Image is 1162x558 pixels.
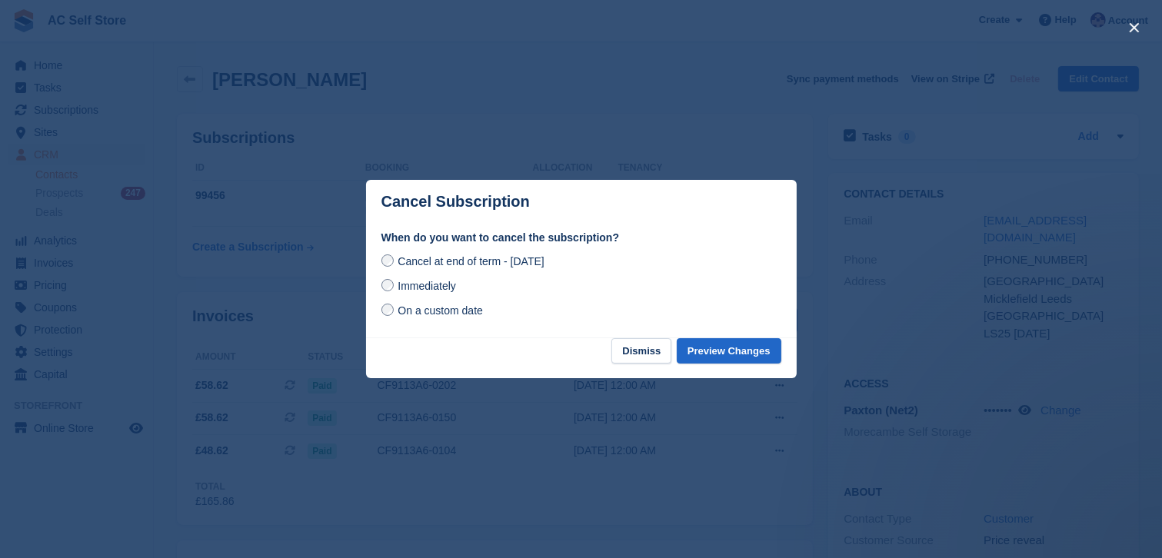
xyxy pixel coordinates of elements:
label: When do you want to cancel the subscription? [381,230,781,246]
button: Preview Changes [677,338,781,364]
p: Cancel Subscription [381,193,530,211]
input: On a custom date [381,304,394,316]
span: Cancel at end of term - [DATE] [398,255,544,267]
button: Dismiss [611,338,671,364]
span: On a custom date [398,304,483,317]
span: Immediately [398,280,455,292]
button: close [1122,15,1147,40]
input: Immediately [381,279,394,291]
input: Cancel at end of term - [DATE] [381,254,394,267]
